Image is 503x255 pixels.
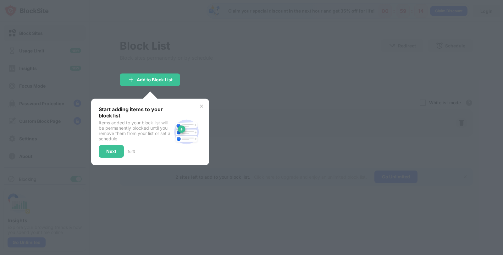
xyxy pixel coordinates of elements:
[199,104,204,109] img: x-button.svg
[99,120,171,141] div: Items added to your block list will be permanently blocked until you remove them from your list o...
[171,117,202,147] img: block-site.svg
[99,106,171,119] div: Start adding items to your block list
[106,149,116,154] div: Next
[137,77,173,82] div: Add to Block List
[128,149,135,154] div: 1 of 3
